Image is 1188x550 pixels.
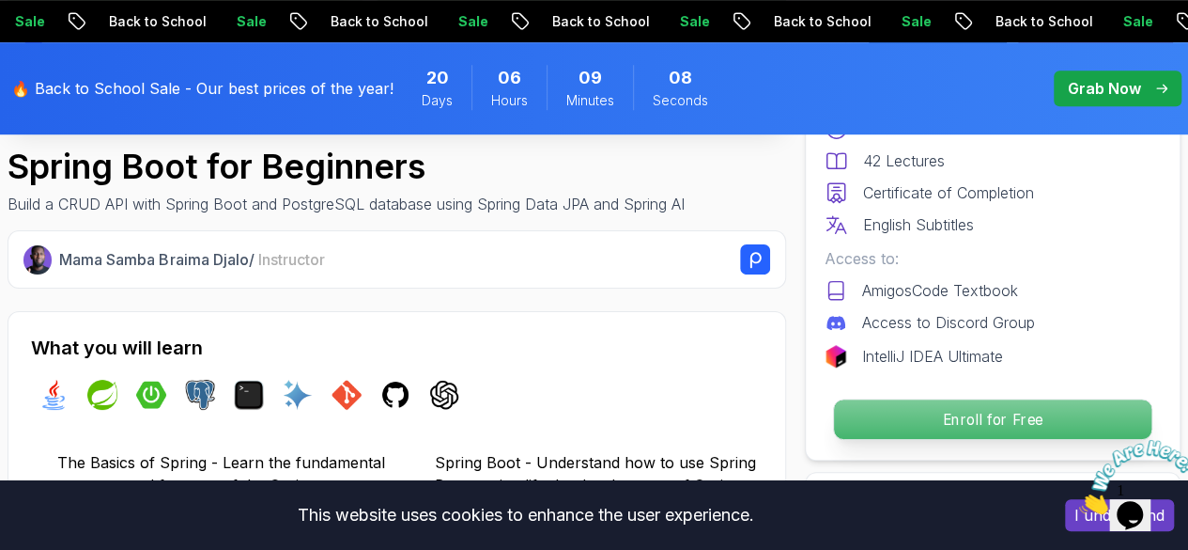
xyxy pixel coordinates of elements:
[426,65,449,91] span: 20 Days
[222,12,282,31] p: Sale
[59,248,324,271] p: Mama Samba Braima Djalo /
[669,65,692,91] span: 8 Seconds
[1065,499,1174,531] button: Accept cookies
[422,91,453,110] span: Days
[8,193,685,215] p: Build a CRUD API with Spring Boot and PostgreSQL database using Spring Data JPA and Spring AI
[1072,432,1188,522] iframe: chat widget
[653,91,708,110] span: Seconds
[980,12,1108,31] p: Back to School
[257,250,324,269] span: Instructor
[136,380,166,410] img: spring-boot logo
[316,12,443,31] p: Back to School
[887,12,947,31] p: Sale
[833,399,1152,440] button: Enroll for Free
[1108,12,1168,31] p: Sale
[8,8,124,82] img: Chat attention grabber
[537,12,665,31] p: Back to School
[39,380,69,410] img: java logo
[863,213,974,236] p: English Subtitles
[862,311,1035,334] p: Access to Discord Group
[332,380,362,410] img: git logo
[491,91,528,110] span: Hours
[435,451,764,519] p: Spring Boot - Understand how to use Spring Boot to simplify the development of Spring applications.
[185,380,215,410] img: postgres logo
[23,245,52,274] img: Nelson Djalo
[863,149,945,172] p: 42 Lectures
[8,8,15,24] span: 1
[1068,77,1141,100] p: Grab Now
[862,279,1018,302] p: AmigosCode Textbook
[825,247,1161,270] p: Access to:
[665,12,725,31] p: Sale
[380,380,410,410] img: github logo
[234,380,264,410] img: terminal logo
[759,12,887,31] p: Back to School
[31,335,763,361] h2: What you will learn
[834,400,1151,439] p: Enroll for Free
[498,65,521,91] span: 6 Hours
[94,12,222,31] p: Back to School
[87,380,117,410] img: spring logo
[429,380,459,410] img: chatgpt logo
[14,495,1037,536] div: This website uses cookies to enhance the user experience.
[862,345,1003,368] p: IntelliJ IDEA Ultimate
[863,181,1034,204] p: Certificate of Completion
[579,65,602,91] span: 9 Minutes
[11,77,393,100] p: 🔥 Back to School Sale - Our best prices of the year!
[566,91,614,110] span: Minutes
[443,12,503,31] p: Sale
[8,148,685,185] h1: Spring Boot for Beginners
[57,451,386,519] p: The Basics of Spring - Learn the fundamental concepts and features of the Spring framework.
[825,345,847,368] img: jetbrains logo
[283,380,313,410] img: ai logo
